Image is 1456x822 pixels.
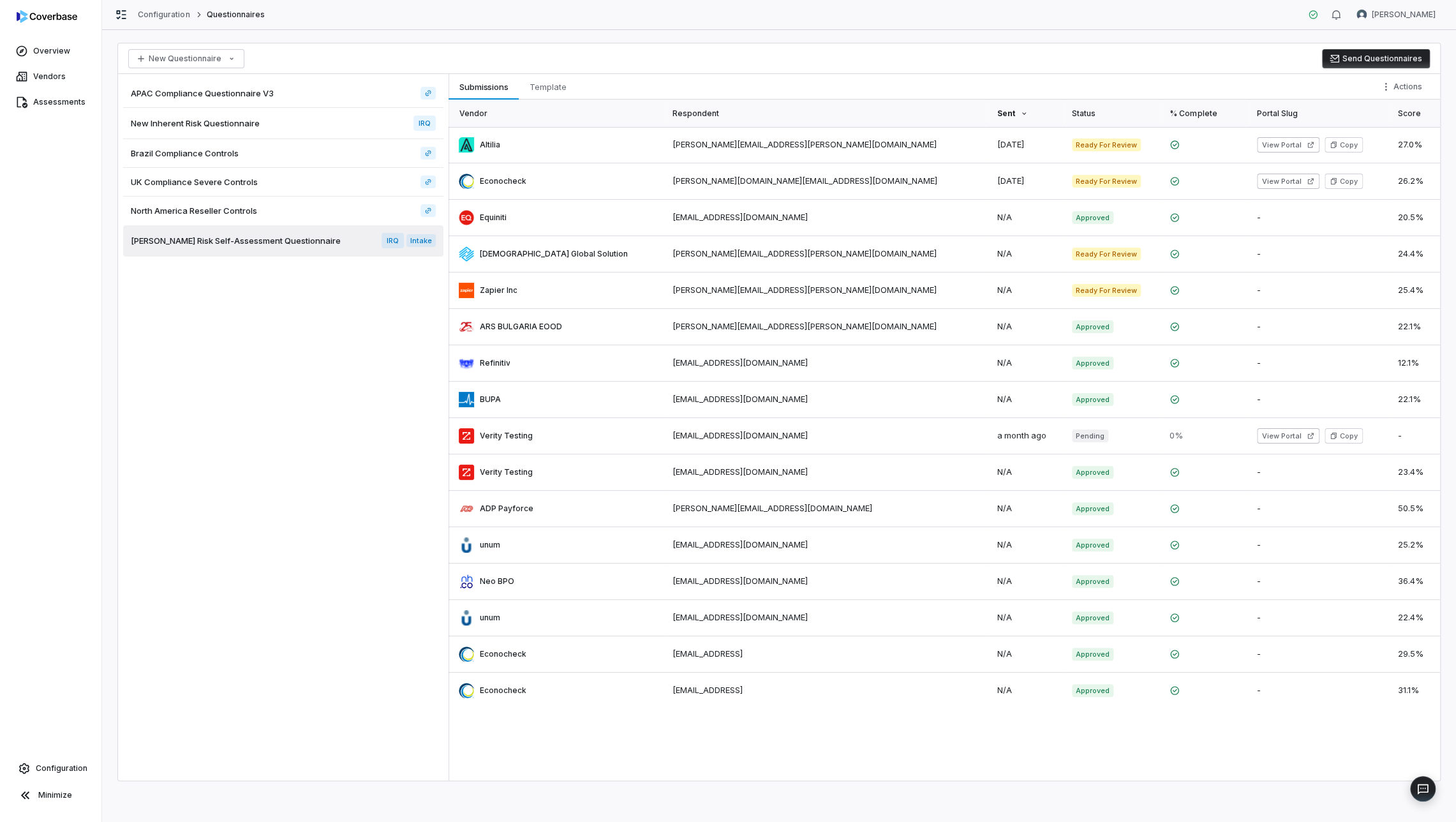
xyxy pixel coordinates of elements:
td: 29.5% [1390,636,1440,673]
span: IRQ [413,116,436,131]
button: Minimize [5,782,96,808]
td: 23.4% [1390,454,1440,491]
td: [EMAIL_ADDRESS][DOMAIN_NAME] [665,418,990,454]
td: [PERSON_NAME][DOMAIN_NAME][EMAIL_ADDRESS][DOMAIN_NAME] [665,163,990,200]
span: [PERSON_NAME] Risk Self-Assessment Questionnaire [131,235,341,246]
img: Philip Woolley avatar [1356,10,1367,20]
td: - [1249,636,1390,673]
a: UK Compliance Severe Controls [420,176,436,188]
td: - [1249,273,1390,309]
a: Brazil Compliance Controls [123,139,443,168]
td: [EMAIL_ADDRESS][DOMAIN_NAME] [665,382,990,418]
td: - [1249,309,1390,345]
div: Respondent [672,100,982,127]
td: 50.5% [1390,491,1440,527]
td: 20.5% [1390,200,1440,236]
td: 22.4% [1390,600,1440,636]
span: Template [524,78,571,95]
td: 24.4% [1390,236,1440,273]
td: 12.1% [1390,345,1440,382]
td: [PERSON_NAME][EMAIL_ADDRESS][PERSON_NAME][DOMAIN_NAME] [665,309,990,345]
a: Assessments [3,91,99,114]
td: [EMAIL_ADDRESS][DOMAIN_NAME] [665,600,990,636]
td: [EMAIL_ADDRESS][DOMAIN_NAME] [665,454,990,491]
td: - [1249,600,1390,636]
span: APAC Compliance Questionnaire V3 [131,87,274,99]
button: Philip Woolley avatar[PERSON_NAME] [1349,5,1443,24]
span: UK Compliance Severe Controls [131,176,258,188]
span: Brazil Compliance Controls [131,147,239,159]
td: 22.1% [1390,309,1440,345]
span: Assessments [33,97,85,107]
td: 31.1% [1390,673,1440,709]
div: Vendor [459,100,657,127]
a: Configuration [138,10,190,20]
span: Intake [406,234,436,247]
span: North America Reseller Controls [131,205,257,216]
td: - [1249,564,1390,600]
span: IRQ [382,233,404,248]
td: [PERSON_NAME][EMAIL_ADDRESS][PERSON_NAME][DOMAIN_NAME] [665,236,990,273]
a: UK Compliance Severe Controls [123,168,443,197]
a: APAC Compliance Questionnaire V3 [123,79,443,108]
td: [EMAIL_ADDRESS] [665,673,990,709]
a: North America Reseller Controls [123,197,443,225]
a: North America Reseller Controls [420,204,436,217]
td: 22.1% [1390,382,1440,418]
button: Send Questionnaires [1322,49,1430,68]
a: Brazil Compliance Controls [420,147,436,160]
span: Submissions [454,78,514,95]
td: - [1249,491,1390,527]
div: Sent [997,100,1057,127]
span: New Inherent Risk Questionnaire [131,117,260,129]
td: [EMAIL_ADDRESS][DOMAIN_NAME] [665,564,990,600]
span: Configuration [36,763,87,773]
td: [PERSON_NAME][EMAIL_ADDRESS][PERSON_NAME][DOMAIN_NAME] [665,127,990,163]
button: Copy [1325,137,1363,153]
button: More actions [1377,77,1430,96]
button: Copy [1325,428,1363,444]
td: [PERSON_NAME][EMAIL_ADDRESS][PERSON_NAME][DOMAIN_NAME] [665,273,990,309]
td: 36.4% [1390,564,1440,600]
td: 25.4% [1390,273,1440,309]
button: View Portal [1257,174,1319,189]
td: - [1249,454,1390,491]
td: - [1249,236,1390,273]
td: - [1249,673,1390,709]
a: APAC Compliance Questionnaire V3 [420,87,436,100]
td: [EMAIL_ADDRESS][DOMAIN_NAME] [665,527,990,564]
span: Questionnaires [207,10,265,20]
button: View Portal [1257,137,1319,153]
div: % Complete [1170,100,1242,127]
td: [EMAIL_ADDRESS][DOMAIN_NAME] [665,345,990,382]
span: Minimize [38,790,72,800]
a: Configuration [5,757,96,780]
td: 26.2% [1390,163,1440,200]
a: Vendors [3,65,99,88]
td: [EMAIL_ADDRESS] [665,636,990,673]
img: logo-D7KZi-bG.svg [17,10,77,23]
span: Vendors [33,71,66,82]
td: - [1249,345,1390,382]
td: [PERSON_NAME][EMAIL_ADDRESS][DOMAIN_NAME] [665,491,990,527]
div: Score [1397,100,1430,127]
button: View Portal [1257,428,1319,444]
td: 25.2% [1390,527,1440,564]
div: Status [1072,100,1155,127]
td: - [1249,527,1390,564]
a: [PERSON_NAME] Risk Self-Assessment QuestionnaireIRQIntake [123,225,443,257]
td: - [1249,200,1390,236]
span: [PERSON_NAME] [1372,10,1436,20]
td: - [1390,418,1440,454]
td: - [1249,382,1390,418]
button: New Questionnaire [128,49,244,68]
a: Overview [3,40,99,63]
td: [EMAIL_ADDRESS][DOMAIN_NAME] [665,200,990,236]
button: Copy [1325,174,1363,189]
div: Portal Slug [1257,100,1382,127]
td: 27.0% [1390,127,1440,163]
span: Overview [33,46,70,56]
a: New Inherent Risk QuestionnaireIRQ [123,108,443,139]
